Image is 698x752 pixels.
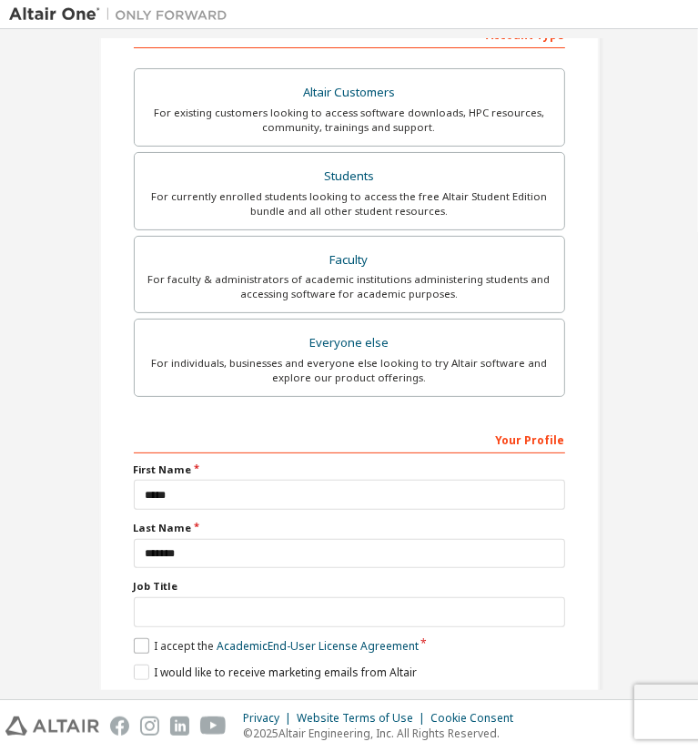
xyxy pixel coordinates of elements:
div: For existing customers looking to access software downloads, HPC resources, community, trainings ... [146,106,553,135]
div: For faculty & administrators of academic institutions administering students and accessing softwa... [146,272,553,301]
img: facebook.svg [110,716,129,736]
label: Job Title [134,579,565,594]
div: Your Profile [134,424,565,453]
p: © 2025 Altair Engineering, Inc. All Rights Reserved. [243,726,524,741]
div: For currently enrolled students looking to access the free Altair Student Edition bundle and all ... [146,189,553,218]
div: Privacy [243,711,297,726]
label: First Name [134,462,565,477]
label: I would like to receive marketing emails from Altair [134,665,417,680]
div: Faculty [146,248,553,273]
img: youtube.svg [200,716,227,736]
img: instagram.svg [140,716,159,736]
img: altair_logo.svg [5,716,99,736]
img: Altair One [9,5,237,24]
div: Students [146,164,553,189]
div: Cookie Consent [430,711,524,726]
a: Academic End-User License Agreement [217,638,419,654]
div: Altair Customers [146,80,553,106]
img: linkedin.svg [170,716,189,736]
label: Last Name [134,521,565,535]
div: For individuals, businesses and everyone else looking to try Altair software and explore our prod... [146,356,553,385]
div: Website Terms of Use [297,711,430,726]
label: I accept the [134,638,419,654]
div: Everyone else [146,330,553,356]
